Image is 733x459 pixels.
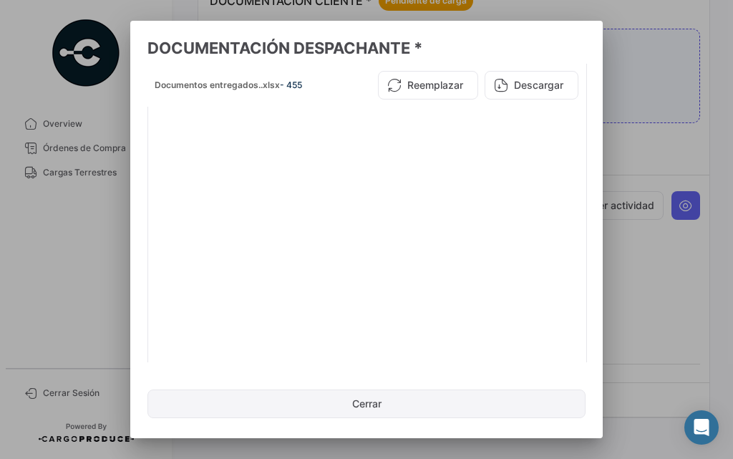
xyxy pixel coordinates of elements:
div: Abrir Intercom Messenger [684,410,719,445]
button: Reemplazar [378,71,478,100]
button: Descargar [485,71,578,100]
h3: DOCUMENTACIÓN DESPACHANTE * [147,38,586,58]
button: Cerrar [147,390,586,418]
span: Documentos entregados..xlsx [155,79,280,90]
span: - 455 [280,79,302,90]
